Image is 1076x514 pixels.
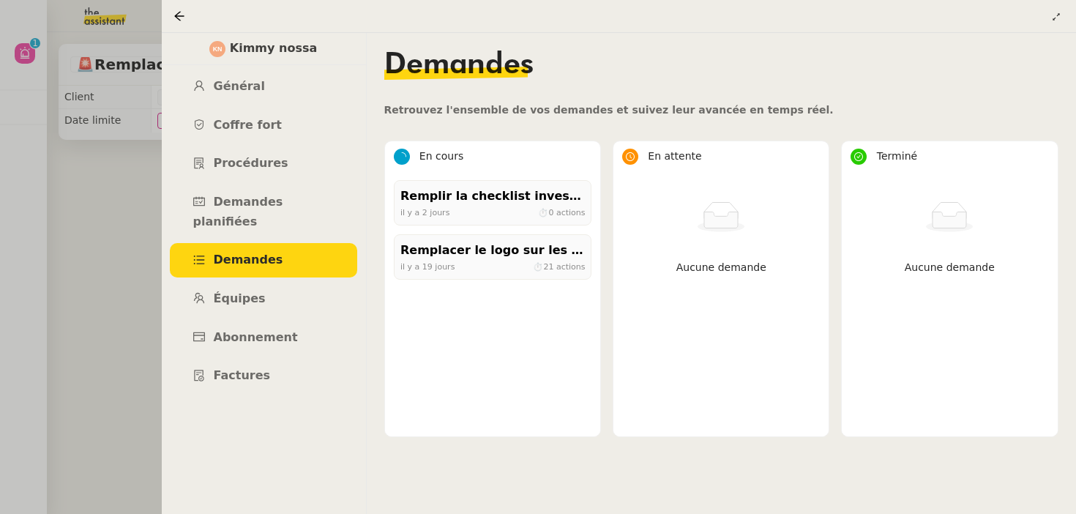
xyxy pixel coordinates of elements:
div: Remplir la checklist investisseur [400,187,585,206]
a: Demandes planifiées [170,185,357,239]
span: ⏱ [533,261,585,271]
a: Abonnement [170,321,357,355]
span: Kimmy nossa [230,39,317,59]
span: Général [214,79,265,93]
span: ⏱ [538,207,585,217]
span: Demandes [214,253,283,267]
a: Demandes [170,243,357,278]
p: Aucune demande [856,259,1042,276]
span: Terminé [877,150,917,162]
span: il y a 19 jours [400,261,455,271]
a: Coffre fort [170,108,357,143]
span: actions [556,207,585,217]
span: Demandes [384,51,534,80]
img: svg [209,41,225,57]
span: Retrouvez l'ensemble de vos demandes et suivez leur avancée en temps réel. [384,104,834,116]
span: 0 [548,207,553,217]
p: Aucune demande [628,259,814,276]
a: Général [170,70,357,104]
span: Factures [214,368,271,382]
span: 21 [543,261,553,271]
span: En cours [419,150,463,162]
span: Coffre fort [214,118,283,132]
span: actions [556,261,585,271]
div: Remplacer le logo sur les photos [400,241,585,261]
span: En attente [648,150,701,162]
span: Procédures [214,156,288,170]
span: il y a 2 jours [400,207,449,217]
span: Équipes [214,291,266,305]
a: Équipes [170,282,357,316]
a: Procédures [170,146,357,181]
span: Demandes planifiées [193,195,283,228]
span: Abonnement [214,330,298,344]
